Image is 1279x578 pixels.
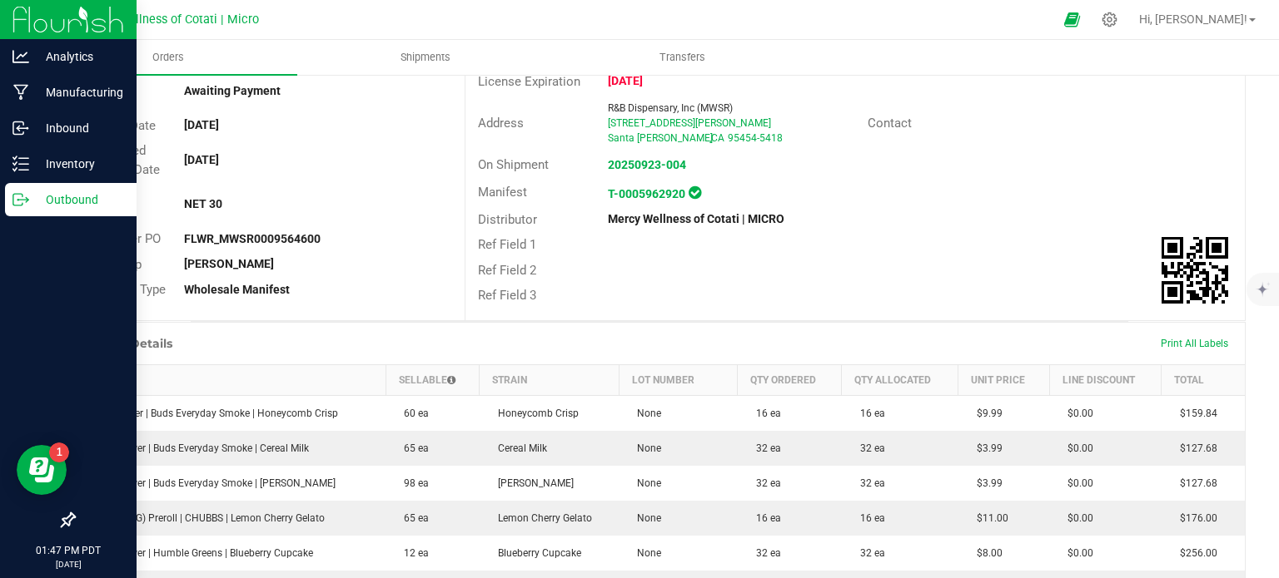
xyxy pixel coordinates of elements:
span: 16 ea [748,512,781,524]
a: Orders [40,40,297,75]
span: Ref Field 3 [478,288,536,303]
a: 20250923-004 [608,158,686,171]
span: 32 ea [748,442,781,454]
a: Transfers [554,40,811,75]
span: [STREET_ADDRESS][PERSON_NAME] [608,117,771,129]
span: $0.00 [1059,512,1093,524]
th: Unit Price [958,364,1049,395]
span: $127.68 [1172,477,1217,489]
strong: [DATE] [608,74,643,87]
span: On Shipment [478,157,549,172]
span: 14g Flower | Buds Everyday Smoke | Honeycomb Crisp [85,408,338,419]
span: $0.00 [1059,408,1093,419]
span: , [709,132,711,144]
th: Line Discount [1049,364,1161,395]
th: Qty Ordered [738,364,842,395]
span: 16 ea [852,408,885,419]
span: 32 ea [748,477,781,489]
span: Santa [PERSON_NAME] [608,132,713,144]
inline-svg: Inbound [12,120,29,136]
strong: FLWR_MWSR0009564600 [184,232,321,245]
span: Ref Field 1 [478,237,536,252]
th: Total [1162,364,1245,395]
span: $9.99 [968,408,1003,419]
inline-svg: Analytics [12,48,29,65]
span: $3.99 [968,477,1003,489]
span: 65 ea [396,512,429,524]
span: $159.84 [1172,408,1217,419]
div: Manage settings [1099,12,1120,27]
p: Inbound [29,118,129,138]
span: Lemon Cherry Gelato [490,512,592,524]
th: Item [75,364,386,395]
span: None [629,512,661,524]
strong: Wholesale Manifest [184,283,290,296]
span: 60 ea [396,408,429,419]
span: Honeycomb Crisp [490,408,579,419]
span: Cereal Milk [490,442,547,454]
span: 12 ea [396,547,429,559]
span: $256.00 [1172,547,1217,559]
span: [PERSON_NAME] [490,477,574,489]
span: $127.68 [1172,442,1217,454]
span: R&B Dispensary, Inc (MWSR) [608,102,733,114]
span: CA [711,132,724,144]
span: 16 ea [748,408,781,419]
span: None [629,547,661,559]
span: Hi, [PERSON_NAME]! [1139,12,1247,26]
span: 16 ea [852,512,885,524]
span: $0.00 [1059,547,1093,559]
span: None [629,408,661,419]
span: Transfers [637,50,728,65]
span: License Expiration [478,74,580,89]
span: 3.5g Flower | Humble Greens | Blueberry Cupcake [85,547,313,559]
span: Shipments [378,50,473,65]
p: Manufacturing [29,82,129,102]
span: 32 ea [748,547,781,559]
span: In Sync [689,184,701,201]
strong: [DATE] [184,118,219,131]
span: $0.00 [1059,477,1093,489]
iframe: Resource center [17,445,67,495]
span: $176.00 [1172,512,1217,524]
span: $3.99 [968,442,1003,454]
th: Strain [480,364,619,395]
p: 01:47 PM PDT [7,543,129,558]
span: Blueberry Cupcake [490,547,581,559]
p: Inventory [29,154,129,174]
span: Orders [130,50,207,65]
p: Outbound [29,190,129,210]
qrcode: 00001596 [1162,237,1228,304]
span: 65 ea [396,442,429,454]
strong: Awaiting Payment [184,84,281,97]
th: Qty Allocated [842,364,958,395]
p: Analytics [29,47,129,67]
span: Ref Field 2 [478,263,536,278]
strong: [PERSON_NAME] [184,257,274,270]
strong: Mercy Wellness of Cotati | MICRO [608,212,784,225]
span: 32 ea [852,547,885,559]
th: Lot Number [619,364,737,395]
span: 98 ea [396,477,429,489]
p: [DATE] [7,558,129,571]
th: Sellable [386,364,480,395]
inline-svg: Inventory [12,156,29,172]
span: Print All Labels [1161,338,1228,349]
span: 32 ea [852,442,885,454]
span: 3.5g Flower | Buds Everyday Smoke | [PERSON_NAME] [85,477,336,489]
span: Mercy Wellness of Cotati | Micro [81,12,259,27]
a: Shipments [297,40,555,75]
iframe: Resource center unread badge [49,442,69,462]
span: 3pk (3.75G) Preroll | CHUBBS | Lemon Cherry Gelato [85,512,325,524]
span: 95454-5418 [728,132,783,144]
span: None [629,477,661,489]
span: Distributor [478,212,537,227]
strong: NET 30 [184,197,222,210]
span: Contact [868,116,912,131]
a: T-0005962920 [608,187,685,200]
span: 32 ea [852,477,885,489]
strong: [DATE] [184,153,219,166]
